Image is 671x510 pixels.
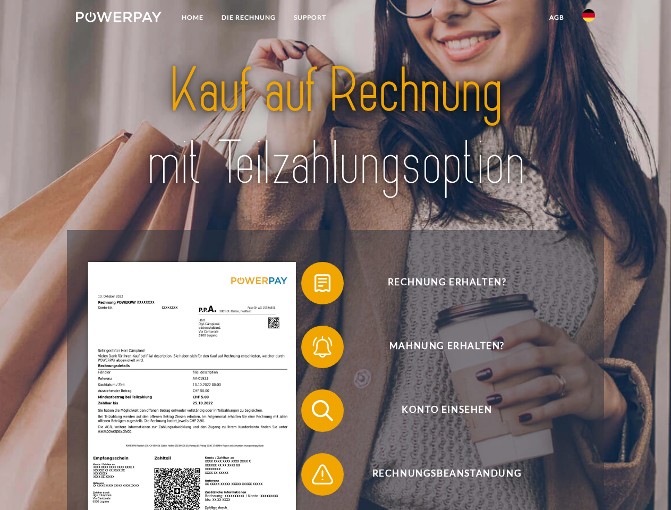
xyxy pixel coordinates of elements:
button: Rechnung erhalten? [301,262,577,304]
img: logo-powerpay-white.svg [76,12,162,22]
img: de [582,9,595,22]
a: agb [540,8,573,27]
button: Rechnungsbeanstandung [301,453,577,496]
button: Konto einsehen [301,389,577,432]
a: SUPPORT [285,8,335,27]
iframe: Button to launch messaging window [628,467,662,501]
span: Mahnung erhalten? [317,326,577,368]
a: Home [173,8,213,27]
img: qb_warning.svg [309,461,336,488]
img: qb_search.svg [309,397,336,424]
span: Konto einsehen [317,389,577,432]
span: Rechnung erhalten? [317,262,577,304]
img: qb_bill.svg [309,270,336,296]
button: Mahnung erhalten? [301,326,577,368]
span: Rechnungsbeanstandung [317,453,577,496]
img: title-powerpay_de.svg [101,51,570,203]
img: qb_bell.svg [309,334,336,360]
a: DIE RECHNUNG [213,8,285,27]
